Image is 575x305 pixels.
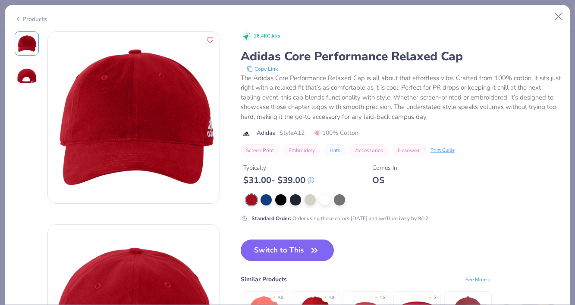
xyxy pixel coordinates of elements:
div: ★ [273,295,276,298]
div: Products [15,15,47,24]
div: Similar Products [241,275,287,284]
button: Close [550,9,567,25]
span: 16.4K Clicks [254,33,280,40]
button: Switch to This [241,240,334,261]
div: $ 31.00 - $ 39.00 [243,175,314,186]
div: The Adidas Core Performance Relaxed Cap is all about that effortless vibe. Crafted from 100% cott... [241,73,561,122]
div: 4.8 [329,295,334,301]
div: OS [372,175,397,186]
span: Adidas [257,128,275,137]
img: Front [16,33,37,54]
div: ★ [374,295,378,298]
img: brand logo [241,130,252,137]
div: ★ [428,295,432,298]
button: Hats [324,144,346,156]
button: Screen Print [241,144,279,156]
div: Typically [243,163,314,172]
button: copy to clipboard [244,65,280,73]
div: 4.5 [380,295,385,301]
div: Print Guide [430,147,455,154]
div: Order using these colors [DATE] and we’ll delivery by 9/12. [251,215,430,222]
div: 4.8 [278,295,283,301]
button: Accessories [350,144,388,156]
div: 5 [434,295,436,301]
img: Front [48,32,220,203]
div: Comes In [372,163,397,172]
div: ★ [324,295,327,298]
span: Style A12 [280,128,305,137]
button: Like [204,34,216,46]
div: See More [465,276,492,283]
strong: Standard Order : [251,215,291,222]
span: 100% Cotton [314,128,358,137]
button: Headwear [393,144,426,156]
img: Back [16,66,37,87]
div: Adidas Core Performance Relaxed Cap [241,48,561,65]
button: Embroidery [283,144,320,156]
